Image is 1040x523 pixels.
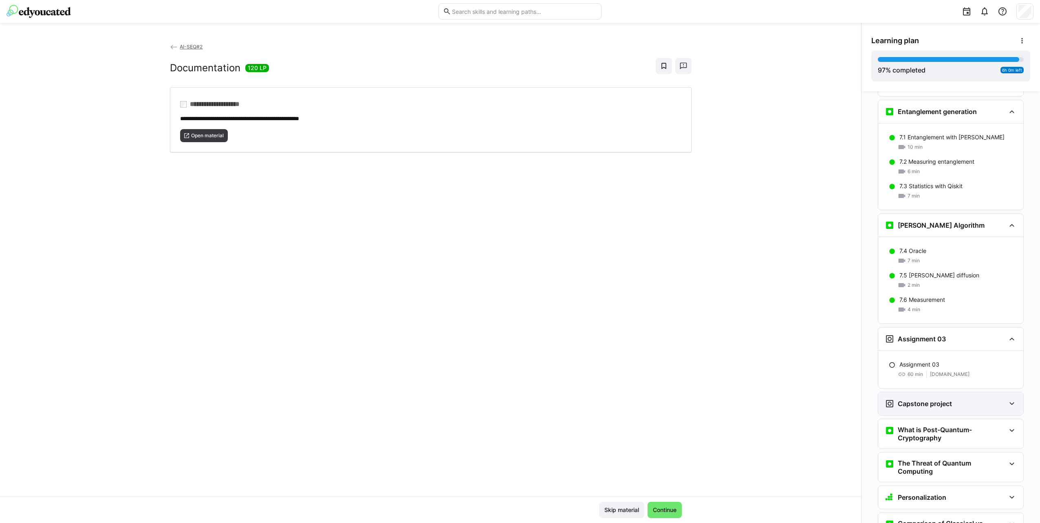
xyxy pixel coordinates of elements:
[878,66,886,74] span: 97
[908,282,920,288] span: 2 min
[898,493,946,501] h3: Personalization
[899,133,1005,141] p: 7.1 Entanglement with [PERSON_NAME]
[908,168,920,175] span: 6 min
[908,193,920,199] span: 7 min
[603,506,640,514] span: Skip material
[899,271,979,279] p: 7.5 [PERSON_NAME] diffusion
[871,36,919,45] span: Learning plan
[248,64,267,72] span: 120 LP
[908,257,920,264] span: 7 min
[899,182,963,190] p: 7.3 Statistics with Qiskit
[899,296,945,304] p: 7.6 Measurement
[899,360,939,369] p: Assignment 03
[652,506,678,514] span: Continue
[898,426,1005,442] h3: What is Post-Quantum-Cryptography
[180,44,203,50] span: AI-SEQ#2
[190,132,225,139] span: Open material
[648,502,682,518] button: Continue
[451,8,597,15] input: Search skills and learning paths…
[930,371,969,378] span: [DOMAIN_NAME]
[170,62,240,74] h2: Documentation
[170,44,203,50] a: AI-SEQ#2
[898,400,952,408] h3: Capstone project
[878,65,925,75] div: % completed
[908,144,923,150] span: 10 min
[898,221,985,229] h3: [PERSON_NAME] Algorithm
[908,371,923,378] span: 60 min
[599,502,644,518] button: Skip material
[898,335,946,343] h3: Assignment 03
[1002,68,1022,73] span: 6h 0m left
[908,306,920,313] span: 4 min
[180,129,228,142] button: Open material
[898,459,1005,475] h3: The Threat of Quantum Computing
[898,108,977,116] h3: Entanglement generation
[899,247,926,255] p: 7.4 Oracle
[899,158,974,166] p: 7.2 Measuring entanglement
